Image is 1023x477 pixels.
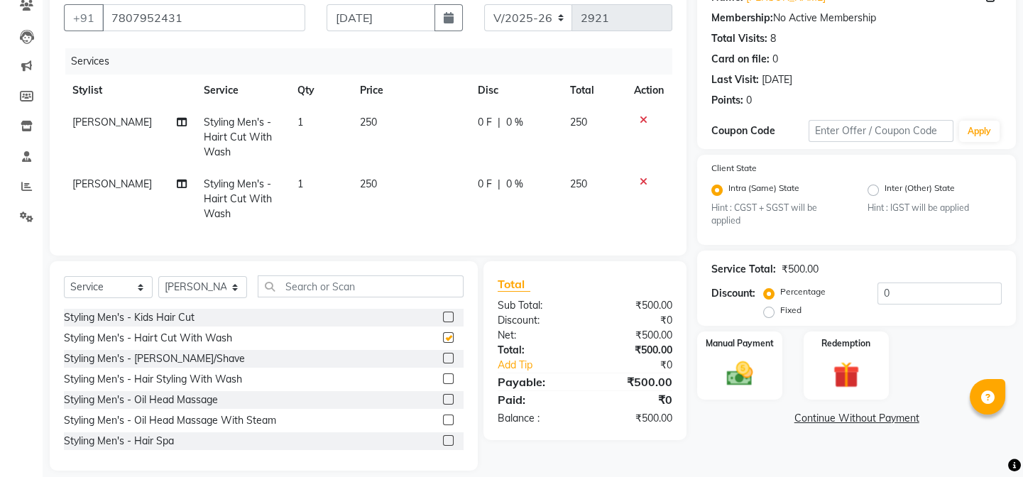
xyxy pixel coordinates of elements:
div: Styling Men's - Oil Head Massage [64,393,218,407]
span: 0 % [506,177,523,192]
div: ₹0 [601,358,683,373]
th: Service [195,75,289,106]
div: ₹0 [585,391,683,408]
div: ₹500.00 [585,373,683,390]
label: Percentage [780,285,826,298]
div: 8 [770,31,776,46]
th: Action [625,75,672,106]
label: Fixed [780,304,802,317]
button: +91 [64,4,104,31]
div: Points: [711,93,743,108]
div: [DATE] [762,72,792,87]
th: Disc [469,75,562,106]
div: 0 [746,93,752,108]
div: Styling Men's - [PERSON_NAME]/Shave [64,351,245,366]
div: ₹500.00 [585,298,683,313]
input: Search or Scan [258,275,464,297]
a: Add Tip [487,358,601,373]
span: 250 [570,116,587,128]
label: Client State [711,162,757,175]
span: 250 [360,177,377,190]
div: Paid: [487,391,585,408]
small: Hint : IGST will be applied [868,202,1002,214]
div: Membership: [711,11,773,26]
span: [PERSON_NAME] [72,116,152,128]
div: Services [65,48,683,75]
div: No Active Membership [711,11,1002,26]
th: Price [351,75,470,106]
div: Net: [487,328,585,343]
span: Total [498,277,530,292]
label: Intra (Same) State [728,182,799,199]
th: Stylist [64,75,195,106]
span: | [498,177,500,192]
th: Total [562,75,625,106]
span: Styling Men's - Hairt Cut With Wash [204,116,272,158]
span: 0 F [478,115,492,130]
img: _gift.svg [825,358,868,391]
div: Service Total: [711,262,776,277]
span: 250 [570,177,587,190]
div: Payable: [487,373,585,390]
div: ₹500.00 [585,343,683,358]
div: Discount: [711,286,755,301]
label: Manual Payment [706,337,774,350]
input: Enter Offer / Coupon Code [809,120,953,142]
a: Continue Without Payment [700,411,1013,426]
div: Total: [487,343,585,358]
div: ₹500.00 [585,411,683,426]
div: ₹0 [585,313,683,328]
span: 1 [297,116,303,128]
div: ₹500.00 [782,262,819,277]
img: _cash.svg [718,358,761,388]
span: Styling Men's - Hairt Cut With Wash [204,177,272,220]
div: Styling Men's - Hairt Cut With Wash [64,331,232,346]
div: Last Visit: [711,72,759,87]
div: Discount: [487,313,585,328]
div: Styling Men's - Hair Styling With Wash [64,372,242,387]
label: Redemption [821,337,870,350]
div: Sub Total: [487,298,585,313]
small: Hint : CGST + SGST will be applied [711,202,846,228]
button: Apply [959,121,1000,142]
div: Styling Men's - Oil Head Massage With Steam [64,413,276,428]
th: Qty [289,75,351,106]
span: 0 F [478,177,492,192]
span: 250 [360,116,377,128]
span: [PERSON_NAME] [72,177,152,190]
div: Card on file: [711,52,770,67]
input: Search by Name/Mobile/Email/Code [102,4,305,31]
label: Inter (Other) State [885,182,955,199]
div: ₹500.00 [585,328,683,343]
div: 0 [772,52,778,67]
div: Styling Men's - Hair Spa [64,434,174,449]
div: Total Visits: [711,31,767,46]
div: Styling Men's - Kids Hair Cut [64,310,195,325]
span: 0 % [506,115,523,130]
span: | [498,115,500,130]
span: 1 [297,177,303,190]
div: Balance : [487,411,585,426]
div: Coupon Code [711,124,808,138]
